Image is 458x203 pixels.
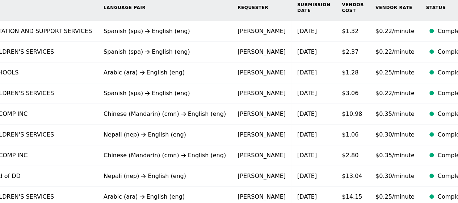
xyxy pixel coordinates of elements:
span: $0.35/minute [375,152,415,159]
time: [DATE] [297,172,317,179]
span: $0.30/minute [375,172,415,179]
time: [DATE] [297,28,317,34]
td: [PERSON_NAME] [232,62,291,83]
div: Spanish (spa) English (eng) [104,48,226,56]
td: $10.98 [336,104,370,125]
div: Arabic (ara) English (eng) [104,68,226,77]
time: [DATE] [297,131,317,138]
div: Nepali (nep) English (eng) [104,172,226,180]
td: [PERSON_NAME] [232,42,291,62]
span: $0.22/minute [375,48,415,55]
time: [DATE] [297,152,317,159]
div: Arabic (ara) English (eng) [104,192,226,201]
div: Spanish (spa) English (eng) [104,89,226,98]
td: $1.32 [336,21,370,42]
span: $0.25/minute [375,69,415,76]
div: Chinese (Mandarin) (cmn) English (eng) [104,110,226,118]
time: [DATE] [297,69,317,76]
span: $0.22/minute [375,90,415,97]
td: [PERSON_NAME] [232,166,291,187]
td: $2.37 [336,42,370,62]
td: [PERSON_NAME] [232,83,291,104]
div: Spanish (spa) English (eng) [104,27,226,36]
td: $1.28 [336,62,370,83]
td: [PERSON_NAME] [232,21,291,42]
td: $1.06 [336,125,370,145]
span: $0.30/minute [375,131,415,138]
span: $0.35/minute [375,110,415,117]
td: $13.04 [336,166,370,187]
time: [DATE] [297,193,317,200]
time: [DATE] [297,110,317,117]
time: [DATE] [297,48,317,55]
div: Chinese (Mandarin) (cmn) English (eng) [104,151,226,160]
span: $0.25/minute [375,193,415,200]
td: $2.80 [336,145,370,166]
div: Nepali (nep) English (eng) [104,130,226,139]
td: $3.06 [336,83,370,104]
time: [DATE] [297,90,317,97]
td: [PERSON_NAME] [232,104,291,125]
span: $0.22/minute [375,28,415,34]
td: [PERSON_NAME] [232,125,291,145]
td: [PERSON_NAME] [232,145,291,166]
